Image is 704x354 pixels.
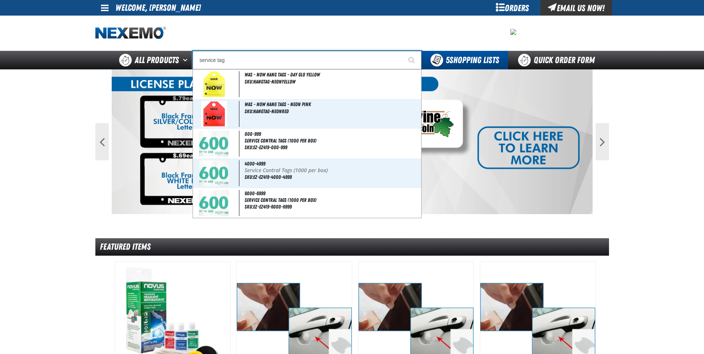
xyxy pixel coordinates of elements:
button: Previous [95,123,109,160]
img: 5b2444e63f721291641535-EZ419.jpg [199,131,229,157]
span: 6000-6999 [245,190,265,196]
span: SKU:EZ-EZ419-6000-6999 [245,204,292,210]
span: All Products [135,53,179,67]
span: SKU:HANGTAG-NEONYELLOW [245,79,295,85]
img: Nexemo logo [95,27,166,40]
button: Next [596,123,609,160]
input: Search [193,51,422,69]
strong: 5 [446,55,449,65]
span: Service Contral Tags (1000 per box) [245,197,420,203]
span: SKU:EZ-EZ419-4000-4999 [245,174,292,180]
button: Start Searching [403,51,422,69]
span: Service Contral Tags (1000 per box) [245,138,420,144]
img: LP Frames-Inserts [112,69,593,214]
a: Quick Order Form [508,51,609,69]
span: WAS - NOW Hang Tags - Neon Pink [245,101,311,107]
span: 4000-4999 [245,161,265,167]
p: Service Contral Tags (1000 per box) [245,167,420,174]
span: 000-999 [245,131,261,137]
img: 5b1158d57da90956191977-was-now-tag-yellow_2.jpg [201,71,227,97]
img: 5b1158d56f4f4616969965-was-now-tag-pink_1_2.jpg [201,101,227,127]
img: 5b2444e64fcdf893314221-EZ419.jpg [199,160,229,186]
span: SKU:HANGTAG-NEONRED [245,108,289,114]
img: 5b2444e65a45f460358317-EZ419.jpg [199,190,229,216]
span: Shopping Lists [446,55,499,65]
button: You have 5 Shopping Lists. Open to view details [422,51,508,69]
span: WAS - NOW Hang Tags - Day Glo Yellow [245,72,320,78]
button: Open All Products pages [180,51,193,69]
div: Featured Items [95,238,609,256]
img: 792e258ba9f2e0418e18c59e573ab877.png [510,29,516,35]
span: SKU:EZ-EZ419-000-999 [245,144,287,150]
